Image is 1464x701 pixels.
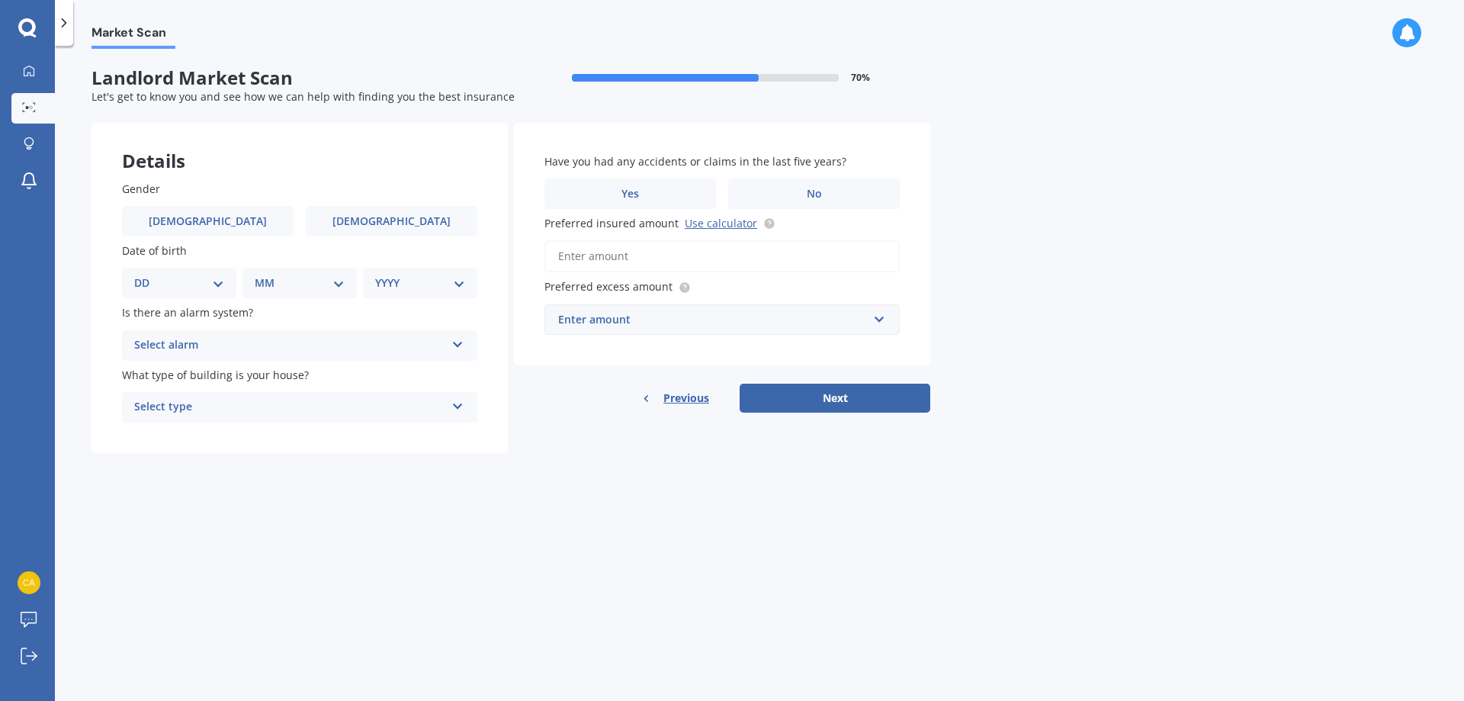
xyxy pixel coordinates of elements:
[91,25,175,46] span: Market Scan
[149,215,267,228] span: [DEMOGRAPHIC_DATA]
[134,336,445,355] div: Select alarm
[91,67,511,89] span: Landlord Market Scan
[122,368,309,382] span: What type of building is your house?
[851,72,870,83] span: 70 %
[807,188,822,201] span: No
[740,384,930,413] button: Next
[122,243,187,258] span: Date of birth
[122,306,253,320] span: Is there an alarm system?
[544,154,846,169] span: Have you had any accidents or claims in the last five years?
[18,571,40,594] img: 118566a6886794610fc80ce43eb45997
[91,89,515,104] span: Let's get to know you and see how we can help with finding you the best insurance
[91,123,508,169] div: Details
[122,182,160,196] span: Gender
[544,216,679,230] span: Preferred insured amount
[544,280,673,294] span: Preferred excess amount
[544,240,900,272] input: Enter amount
[621,188,639,201] span: Yes
[685,216,757,230] a: Use calculator
[134,398,445,416] div: Select type
[663,387,709,410] span: Previous
[332,215,451,228] span: [DEMOGRAPHIC_DATA]
[558,311,868,328] div: Enter amount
